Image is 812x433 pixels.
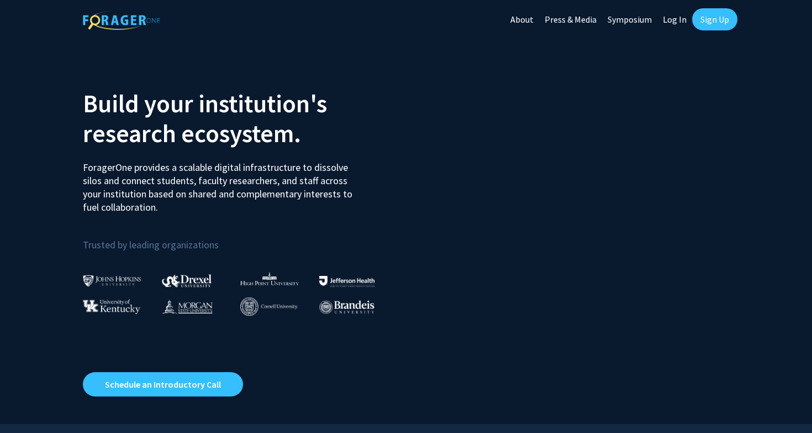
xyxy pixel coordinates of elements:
[83,88,398,148] h2: Build your institution's research ecosystem.
[240,272,299,285] img: High Point University
[240,298,298,316] img: Cornell University
[319,276,375,286] img: Thomas Jefferson University
[692,8,737,30] a: Sign Up
[319,300,375,314] img: Brandeis University
[83,223,398,253] p: Trusted by leading organizations
[83,299,140,314] img: University of Kentucky
[83,275,141,286] img: Johns Hopkins University
[83,153,360,214] p: ForagerOne provides a scalable digital infrastructure to dissolve silos and connect students, fac...
[162,274,212,287] img: Drexel University
[83,372,243,397] a: Opens in a new tab
[83,11,160,30] img: ForagerOne Logo
[162,299,213,314] img: Morgan State University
